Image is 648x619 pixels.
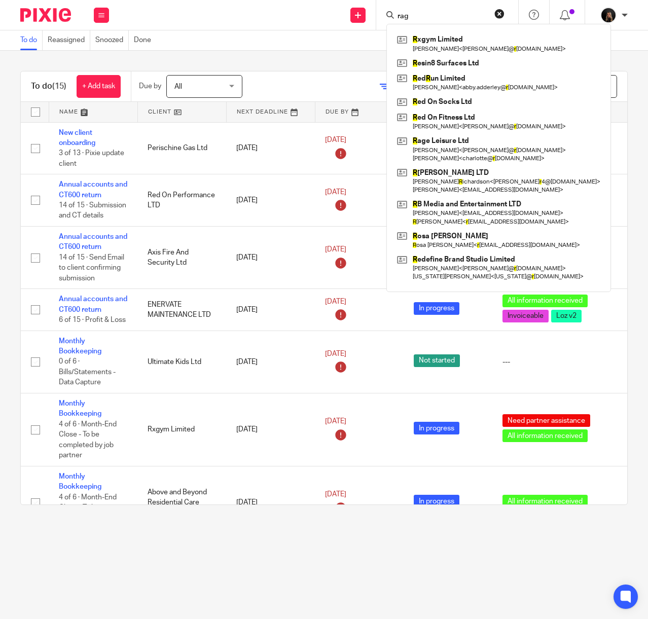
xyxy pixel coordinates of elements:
a: + Add task [77,75,121,98]
span: 4 of 6 · Month-End Close - To be completed by job partner [59,494,117,532]
a: To do [20,30,43,50]
span: In progress [414,302,459,315]
span: [DATE] [325,350,346,357]
span: Invoiceable [502,310,549,322]
span: Need partner assistance [502,414,590,427]
td: [DATE] [226,122,315,174]
td: [DATE] [226,174,315,227]
a: Annual accounts and CT600 return [59,296,127,313]
span: Not started [414,354,460,367]
img: 455A9867.jpg [600,7,617,23]
input: Search [397,12,488,21]
td: [DATE] [226,227,315,289]
td: [DATE] [226,466,315,539]
td: Ultimate Kids Ltd [137,331,226,393]
td: Red On Performance LTD [137,174,226,227]
td: Axis Fire And Security Ltd [137,227,226,289]
span: [DATE] [325,418,346,425]
span: Loz v2 [551,310,582,322]
a: Snoozed [95,30,129,50]
a: Reassigned [48,30,90,50]
img: Pixie [20,8,71,22]
a: Annual accounts and CT600 return [59,181,127,198]
a: Monthly Bookkeeping [59,400,101,417]
a: Done [134,30,156,50]
span: [DATE] [325,189,346,196]
span: All information received [502,495,588,507]
a: Monthly Bookkeeping [59,338,101,355]
td: Rxgym Limited [137,393,226,466]
span: In progress [414,495,459,507]
a: Monthly Bookkeeping [59,473,101,490]
td: [DATE] [226,393,315,466]
span: All [174,83,182,90]
td: Above and Beyond Residential Care Services Ltd [137,466,226,539]
p: Due by [139,81,161,91]
span: [DATE] [325,136,346,143]
a: Annual accounts and CT600 return [59,233,127,250]
span: 0 of 6 · Bills/Statements - Data Capture [59,358,116,386]
td: [DATE] [226,289,315,331]
span: All information received [502,295,588,307]
h1: To do [31,81,66,92]
span: 14 of 15 · Send Email to client confirming submission [59,254,124,282]
span: 6 of 15 · Profit & Loss [59,316,126,323]
span: 3 of 13 · Pixie update client [59,150,124,167]
span: [DATE] [325,298,346,305]
span: [DATE] [325,246,346,253]
td: [DATE] [226,331,315,393]
span: [DATE] [325,491,346,498]
button: Clear [494,9,505,19]
td: ENERVATE MAINTENANCE LTD [137,289,226,331]
div: --- [502,357,593,367]
span: 4 of 6 · Month-End Close - To be completed by job partner [59,421,117,459]
span: All information received [502,429,588,442]
td: Perischine Gas Ltd [137,122,226,174]
span: 14 of 15 · Submission and CT details [59,202,126,220]
a: New client onboarding [59,129,95,147]
span: (15) [52,82,66,90]
span: In progress [414,422,459,434]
